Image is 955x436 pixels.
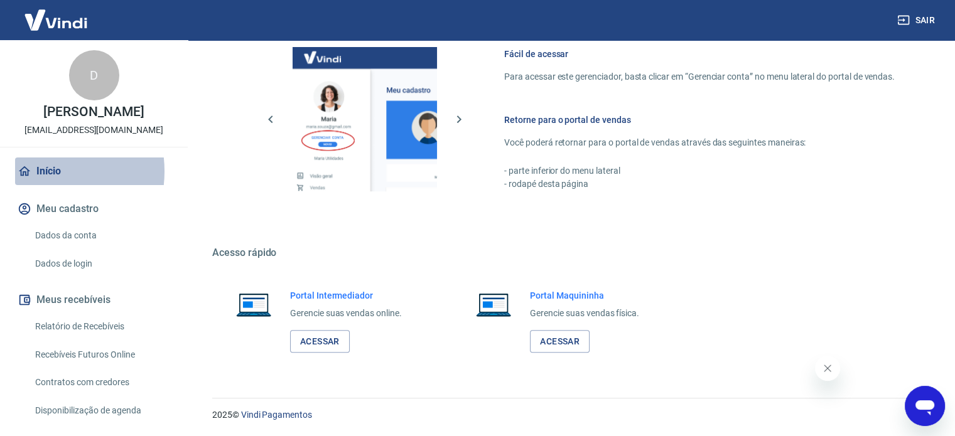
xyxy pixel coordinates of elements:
[30,223,173,248] a: Dados da conta
[504,178,895,191] p: - rodapé desta página
[227,289,280,319] img: Imagem de um notebook aberto
[43,105,144,119] p: [PERSON_NAME]
[212,247,925,259] h5: Acesso rápido
[530,307,639,320] p: Gerencie suas vendas física.
[467,289,520,319] img: Imagem de um notebook aberto
[15,195,173,223] button: Meu cadastro
[504,48,895,60] h6: Fácil de acessar
[895,9,940,32] button: Sair
[30,342,173,368] a: Recebíveis Futuros Online
[8,9,105,19] span: Olá! Precisa de ajuda?
[290,330,350,353] a: Acessar
[290,307,402,320] p: Gerencie suas vendas online.
[530,330,590,353] a: Acessar
[30,370,173,395] a: Contratos com credores
[15,157,173,185] a: Início
[15,286,173,314] button: Meus recebíveis
[212,408,925,422] p: 2025 ©
[815,356,840,381] iframe: Fechar mensagem
[905,386,945,426] iframe: Botão para abrir a janela de mensagens
[241,410,312,420] a: Vindi Pagamentos
[504,114,895,126] h6: Retorne para o portal de vendas
[30,251,173,277] a: Dados de login
[30,398,173,423] a: Disponibilização de agenda
[24,124,163,137] p: [EMAIL_ADDRESS][DOMAIN_NAME]
[290,289,402,302] h6: Portal Intermediador
[504,136,895,149] p: Você poderá retornar para o portal de vendas através das seguintes maneiras:
[293,47,437,191] img: Imagem da dashboard mostrando o botão de gerenciar conta na sidebar no lado esquerdo
[69,50,119,100] div: D
[15,1,97,39] img: Vindi
[504,70,895,83] p: Para acessar este gerenciador, basta clicar em “Gerenciar conta” no menu lateral do portal de ven...
[504,164,895,178] p: - parte inferior do menu lateral
[30,314,173,339] a: Relatório de Recebíveis
[530,289,639,302] h6: Portal Maquininha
